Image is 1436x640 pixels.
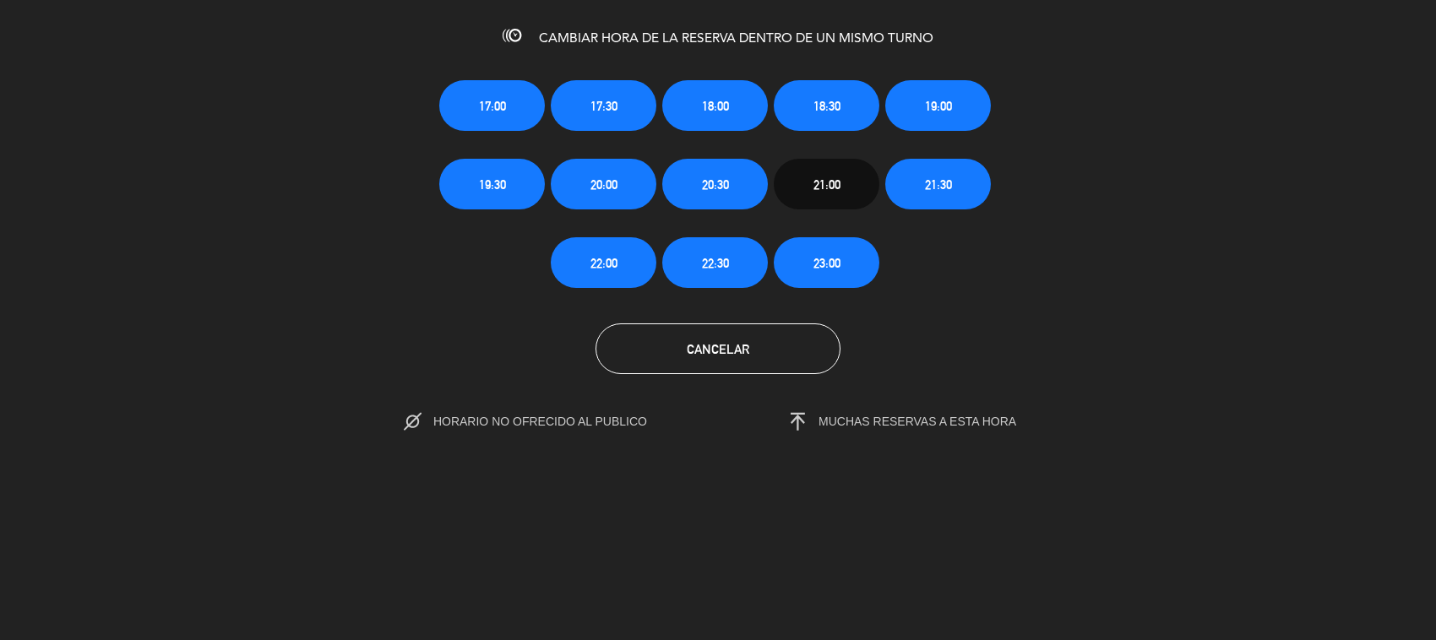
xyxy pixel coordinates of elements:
span: 23:00 [813,253,840,273]
button: 20:00 [551,159,656,209]
button: 18:30 [774,80,879,131]
button: Cancelar [596,323,840,374]
button: 18:00 [662,80,768,131]
button: 22:30 [662,237,768,288]
span: Cancelar [687,342,749,356]
button: 21:30 [885,159,991,209]
span: CAMBIAR HORA DE LA RESERVA DENTRO DE UN MISMO TURNO [539,32,933,46]
span: 20:00 [590,175,617,194]
button: 21:00 [774,159,879,209]
span: 19:00 [925,96,952,116]
span: 18:00 [702,96,729,116]
span: 22:00 [590,253,617,273]
span: HORARIO NO OFRECIDO AL PUBLICO [433,415,683,428]
span: 21:00 [813,175,840,194]
span: 17:30 [590,96,617,116]
button: 17:30 [551,80,656,131]
span: 21:30 [925,175,952,194]
span: 22:30 [702,253,729,273]
span: MUCHAS RESERVAS A ESTA HORA [819,415,1016,428]
button: 20:30 [662,159,768,209]
span: 17:00 [479,96,506,116]
button: 19:30 [439,159,545,209]
button: 22:00 [551,237,656,288]
button: 17:00 [439,80,545,131]
span: 20:30 [702,175,729,194]
span: 18:30 [813,96,840,116]
button: 19:00 [885,80,991,131]
span: 19:30 [479,175,506,194]
button: 23:00 [774,237,879,288]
